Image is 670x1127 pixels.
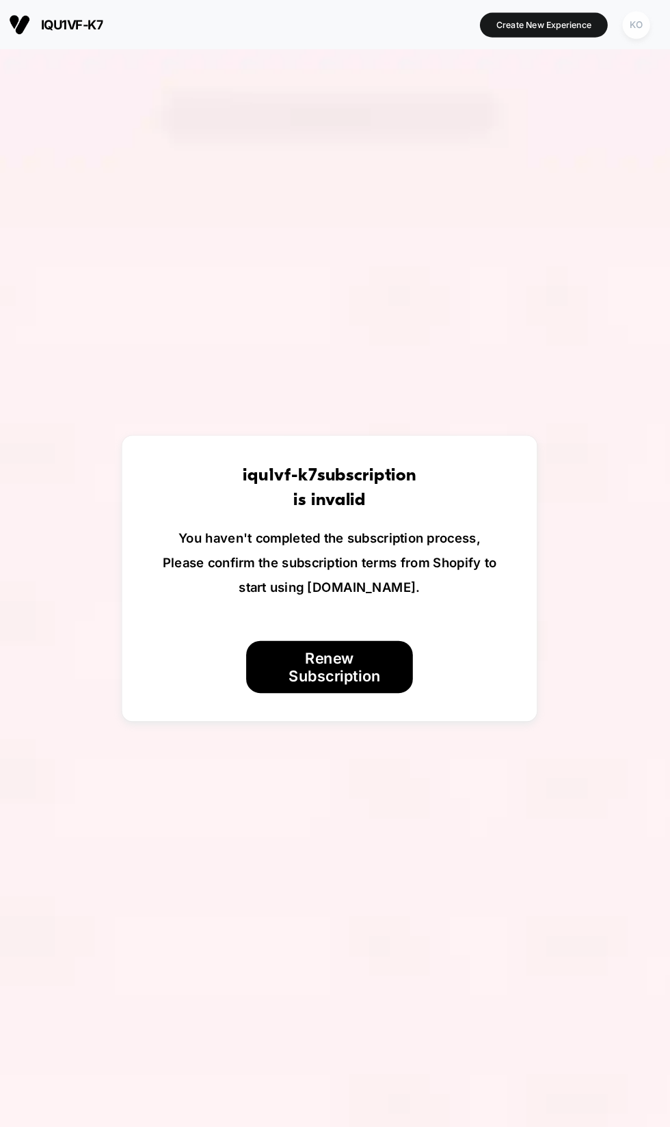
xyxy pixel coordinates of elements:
[619,11,645,38] div: KO
[25,14,45,34] img: Visually logo
[161,509,509,581] p: You haven't completed the subscription process, Please confirm the subscription terms from Shopif...
[251,449,419,497] h1: iqu1vf-k7 subscription is invalid
[481,12,604,36] button: Create New Experience
[254,621,415,671] button: Renew Subscription
[615,10,649,38] button: KO
[55,17,116,31] span: iqu1vf-k7
[21,13,120,35] button: iqu1vf-k7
